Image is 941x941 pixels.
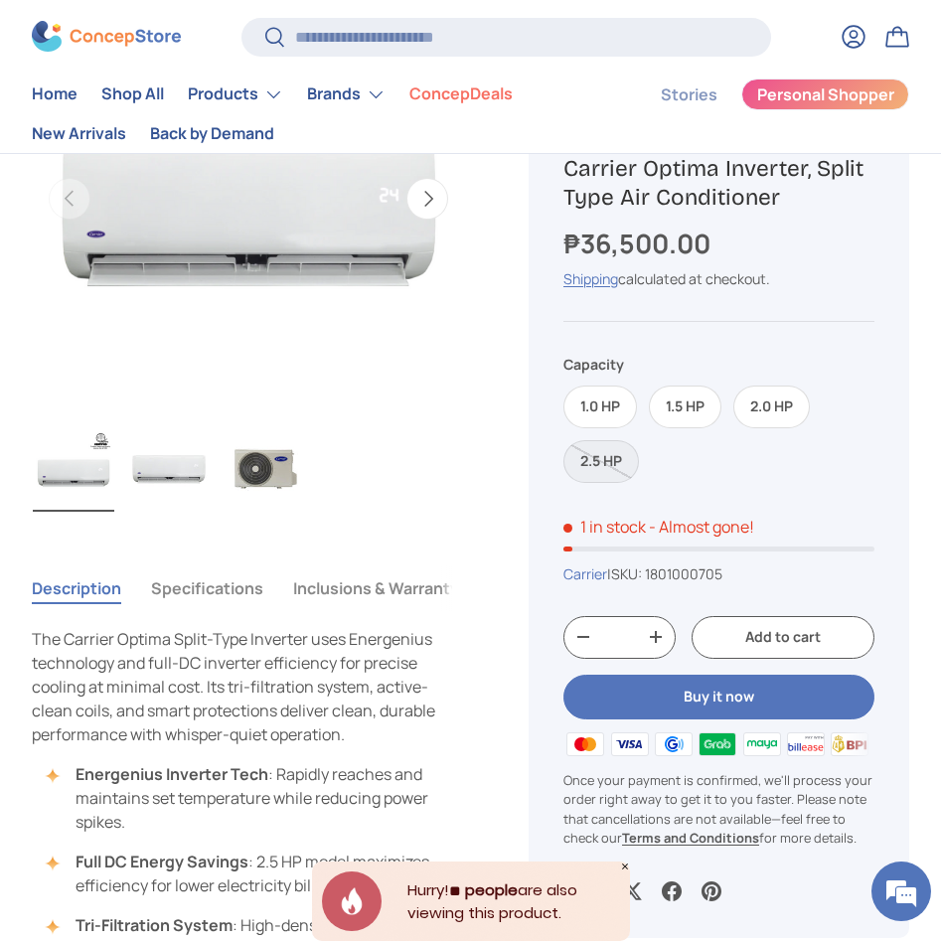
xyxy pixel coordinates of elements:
strong: Tri-Filtration System [76,914,233,936]
a: Home [32,76,78,114]
img: carrier-optima-1.00hp-split-type-inverter-outdoor-aircon-unit-full-view-concepstore [224,428,305,512]
img: gcash [652,729,696,759]
div: Chat with us now [103,111,334,137]
a: Back by Demand [150,114,274,153]
img: bpi [828,729,871,759]
textarea: Type your message and hit 'Enter' [10,543,379,612]
button: Description [32,565,121,611]
img: carrier-optima-1.00hp-split-type-inverter-indoor-aircon-unit-full-view-concepstore [128,428,210,512]
img: grabpay [696,729,739,759]
nav: Primary [32,75,613,153]
nav: Secondary [613,75,909,153]
label: Sold out [563,440,639,483]
button: Specifications [151,565,263,611]
img: master [563,729,607,759]
span: We're online! [115,250,274,451]
span: 1801000705 [645,564,722,583]
li: : 2.5 HP model maximizes efficiency for lower electricity bills. [52,850,465,897]
img: ConcepStore [32,22,181,53]
a: Personal Shopper [741,78,909,110]
img: Carrier Optima Inverter, Split Type Air Conditioner [33,428,114,512]
a: ConcepDeals [409,76,513,114]
span: 1 in stock [563,516,646,538]
strong: Full DC Energy Savings [76,851,248,872]
legend: Capacity [563,354,624,375]
span: | [607,564,722,583]
summary: Products [176,75,295,114]
img: maya [740,729,784,759]
span: The Carrier Optima Split-Type Inverter uses Energenius technology and full-DC inverter efficiency... [32,628,435,745]
a: Carrier [563,564,607,583]
span: Personal Shopper [757,87,894,103]
summary: Brands [295,75,397,114]
strong: Energenius Inverter Tech [76,763,268,785]
li: : Rapidly reaches and maintains set temperature while reducing power spikes. [52,762,465,834]
button: Add to cart [692,616,874,659]
strong: ₱36,500.00 [563,226,715,261]
p: Once your payment is confirmed, we'll process your order right away to get it to you faster. Plea... [563,771,874,848]
img: ubp [872,729,916,759]
img: visa [607,729,651,759]
a: New Arrivals [32,114,126,153]
div: Minimize live chat window [326,10,374,58]
span: SKU: [611,564,642,583]
h1: Carrier Optima Inverter, Split Type Air Conditioner [563,154,874,213]
button: Buy it now [563,675,874,719]
button: Inclusions & Warranty [293,565,459,611]
p: - Almost gone! [649,516,754,538]
div: Close [620,862,630,871]
div: calculated at checkout. [563,268,874,289]
a: Shop All [101,76,164,114]
a: Stories [661,76,717,114]
img: billease [784,729,828,759]
a: Terms and Conditions [622,829,759,847]
a: Shipping [563,269,618,288]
